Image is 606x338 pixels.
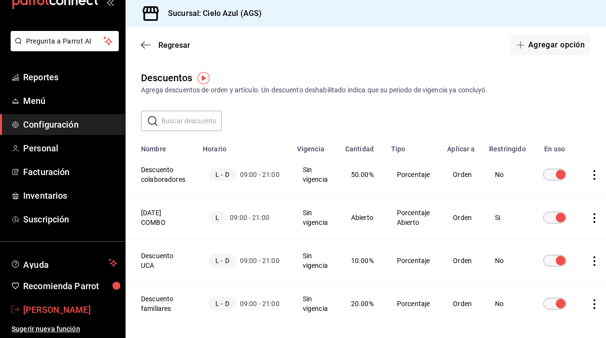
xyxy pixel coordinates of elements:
span: 50.00% [351,171,374,178]
span: Pregunta a Parrot AI [26,36,104,46]
span: Personal [23,142,117,155]
h3: Sucursal: Cielo Azul (AGS) [160,8,262,19]
div: Agrega descuentos de orden y artículo. Un descuento deshabilitado indica que su periodo de vigenc... [141,85,591,95]
button: actions [590,299,599,309]
td: Porcentaje [385,153,442,196]
div: Descuentos [141,71,192,85]
button: Pregunta a Parrot AI [11,31,119,51]
button: actions [590,170,599,180]
th: Horario [197,139,291,153]
span: Recomienda Parrot [23,279,117,293]
span: Facturación [23,165,117,178]
span: 09:00 - 21:00 [240,256,280,265]
td: Orden [441,153,483,196]
span: [PERSON_NAME] [23,303,117,316]
span: Configuración [23,118,117,131]
td: Orden [441,282,483,325]
span: L - D [209,168,236,181]
a: Pregunta a Parrot AI [7,43,119,53]
span: Suscripción [23,213,117,226]
td: No [483,239,532,282]
td: Sin vigencia [291,282,339,325]
th: Descuento familiares [126,282,197,325]
th: En uso [532,139,578,153]
th: [DATE] COMBO [126,196,197,239]
span: 09:00 - 21:00 [240,299,280,309]
td: Orden [441,239,483,282]
img: Tooltip marker [197,72,210,84]
input: Buscar descuento [161,111,222,131]
th: Tipo [385,139,442,153]
button: actions [590,213,599,223]
span: Reportes [23,71,117,84]
th: Descuento UCA [126,239,197,282]
span: Menú [23,94,117,107]
span: Ayuda [23,257,105,269]
span: Inventarios [23,189,117,202]
span: L [209,211,226,224]
td: Sin vigencia [291,153,339,196]
td: Sin vigencia [291,196,339,239]
span: L - D [209,297,236,310]
td: Si [483,196,532,239]
th: Vigencia [291,139,339,153]
td: Orden [441,196,483,239]
th: Descuento colaboradores [126,153,197,196]
button: actions [590,256,599,266]
td: Porcentaje [385,282,442,325]
span: Sugerir nueva función [12,324,117,334]
td: Porcentaje Abierto [385,196,442,239]
td: Sin vigencia [291,239,339,282]
span: Regresar [158,41,190,50]
td: No [483,282,532,325]
td: Abierto [339,196,385,239]
td: Porcentaje [385,239,442,282]
span: 20.00% [351,300,374,308]
button: Regresar [141,41,190,50]
td: No [483,153,532,196]
span: 09:00 - 21:00 [230,213,269,222]
span: 09:00 - 21:00 [240,170,280,179]
th: Restringido [483,139,532,153]
th: Cantidad [339,139,385,153]
button: Agregar opción [511,35,591,55]
span: 10.00% [351,257,374,265]
th: Aplicar a [441,139,483,153]
span: L - D [209,254,236,267]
